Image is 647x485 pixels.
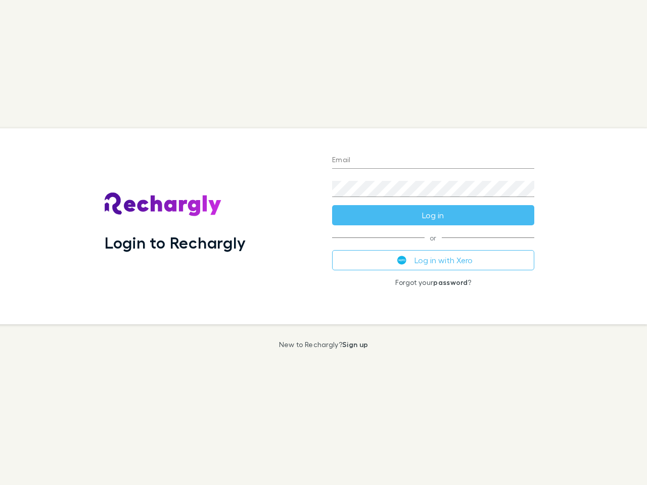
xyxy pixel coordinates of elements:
p: New to Rechargly? [279,341,368,349]
h1: Login to Rechargly [105,233,246,252]
button: Log in [332,205,534,225]
img: Rechargly's Logo [105,192,222,217]
a: password [433,278,468,286]
span: or [332,237,534,238]
p: Forgot your ? [332,278,534,286]
button: Log in with Xero [332,250,534,270]
img: Xero's logo [397,256,406,265]
a: Sign up [342,340,368,349]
